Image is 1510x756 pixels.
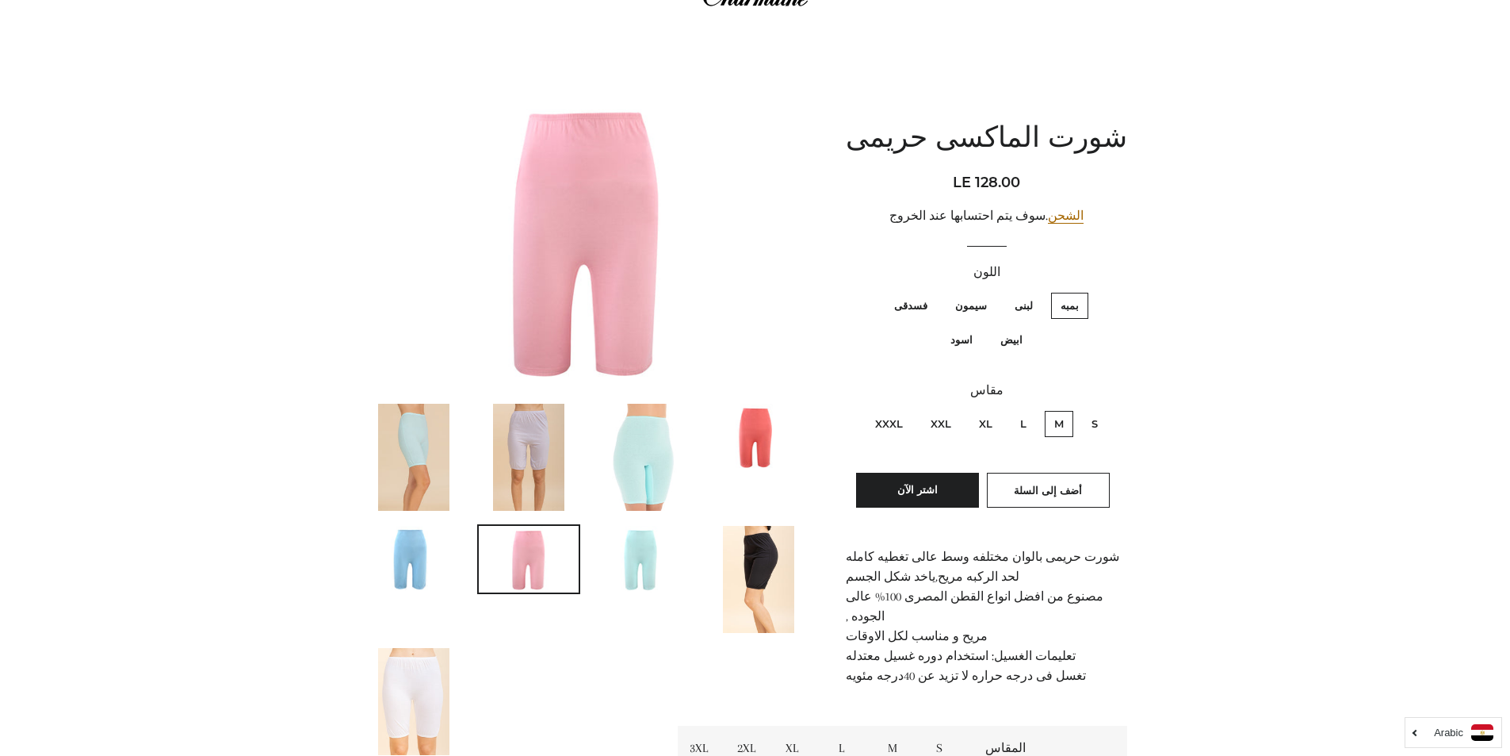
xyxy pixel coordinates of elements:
[969,411,1002,437] label: XL
[1082,411,1107,437] label: S
[723,526,794,633] img: تحميل الصورة في عارض المعرض ، شورت الماكسى حريمى
[1051,293,1088,319] label: بمبه
[941,327,982,353] label: اسود
[866,411,912,437] label: XXXL
[846,206,1127,226] div: .سوف يتم احتسابها عند الخروج
[846,120,1127,159] h1: شورت الماكسى حريمى
[378,648,449,755] img: تحميل الصورة في عارض المعرض ، شورت الماكسى حريمى
[479,526,579,593] img: تحميل الصورة في عارض المعرض ، شورت الماكسى حريمى
[1434,727,1463,738] i: Arabic
[885,293,937,319] label: فسدقى
[1413,724,1493,741] a: Arabic
[1005,293,1042,319] label: لبنى
[1011,411,1036,437] label: L
[921,411,961,437] label: XXL
[991,327,1032,353] label: ابيض
[1014,484,1082,497] span: أضف إلى السلة
[846,263,1127,282] label: اللون
[365,526,464,593] img: تحميل الصورة في عارض المعرض ، شورت الماكسى حريمى
[946,293,996,319] label: سيمون
[608,404,679,511] img: تحميل الصورة في عارض المعرض ، شورت الماكسى حريمى
[846,547,1127,706] p: شورت حريمى بالوان مختلفه وسط عالى تغطيه كامله لحد الركبه مريح,ياخد شكل الجسم مصنوع من افضل انواع ...
[987,473,1110,508] button: أضف إلى السلة
[493,404,564,511] img: تحميل الصورة في عارض المعرض ، شورت الماكسى حريمى
[856,473,979,508] button: اشتر الآن
[846,381,1127,401] label: مقاس
[953,174,1020,191] span: LE 128.00
[1048,209,1084,224] a: الشحن
[1045,411,1073,437] label: M
[363,91,811,390] img: شورت الماكسى حريمى
[594,526,694,593] img: تحميل الصورة في عارض المعرض ، شورت الماكسى حريمى
[378,404,449,511] img: تحميل الصورة في عارض المعرض ، شورت الماكسى حريمى
[709,404,809,470] img: تحميل الصورة في عارض المعرض ، شورت الماكسى حريمى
